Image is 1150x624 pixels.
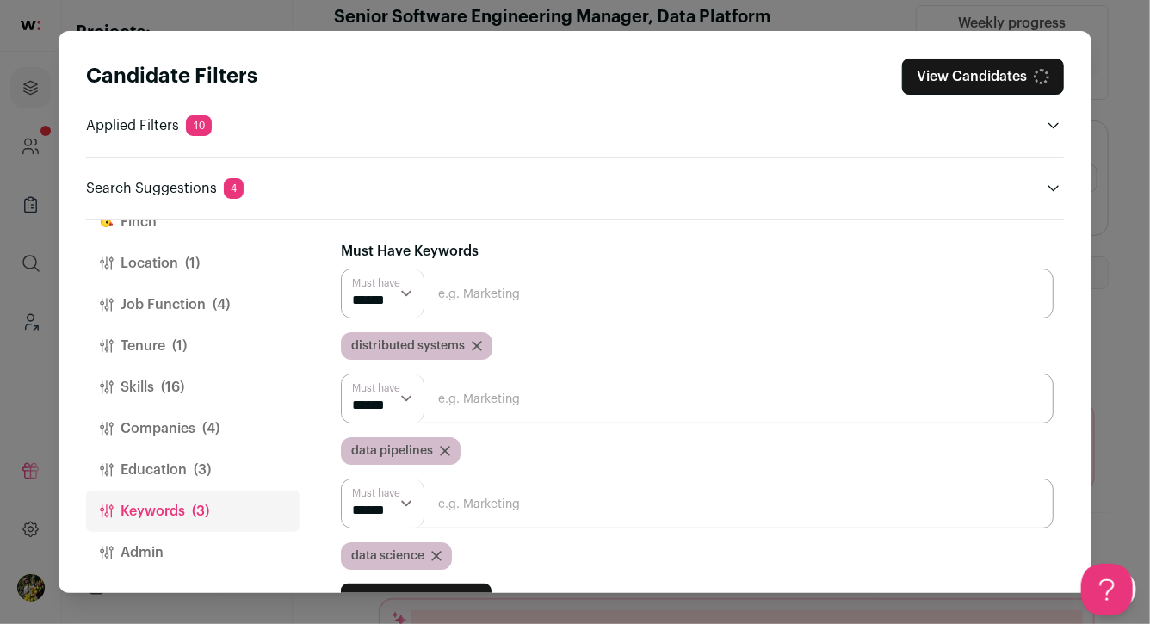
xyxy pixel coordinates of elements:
[341,584,492,620] button: Add new group
[341,241,479,262] label: Must Have Keywords
[213,294,230,315] span: (4)
[192,501,209,522] span: (3)
[86,449,300,491] button: Education(3)
[86,201,300,243] button: Finch
[351,442,433,460] span: data pipelines
[1081,564,1133,615] iframe: Help Scout Beacon - Open
[172,336,187,356] span: (1)
[351,547,424,565] span: data science
[1043,115,1064,136] button: Open applied filters
[161,377,184,398] span: (16)
[86,178,244,199] p: Search Suggestions
[202,418,219,439] span: (4)
[194,460,211,480] span: (3)
[86,284,300,325] button: Job Function(4)
[224,178,244,199] span: 4
[185,253,200,274] span: (1)
[86,491,300,532] button: Keywords(3)
[86,408,300,449] button: Companies(4)
[86,115,212,136] p: Applied Filters
[341,374,1054,423] input: e.g. Marketing
[86,243,300,284] button: Location(1)
[86,367,300,408] button: Skills(16)
[341,479,1054,528] input: e.g. Marketing
[351,337,465,355] span: distributed systems
[902,59,1064,95] button: Close search preferences
[86,532,300,573] button: Admin
[86,66,257,87] strong: Candidate Filters
[341,269,1054,318] input: e.g. Marketing
[86,325,300,367] button: Tenure(1)
[186,115,212,136] span: 10
[376,591,477,612] span: Add new group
